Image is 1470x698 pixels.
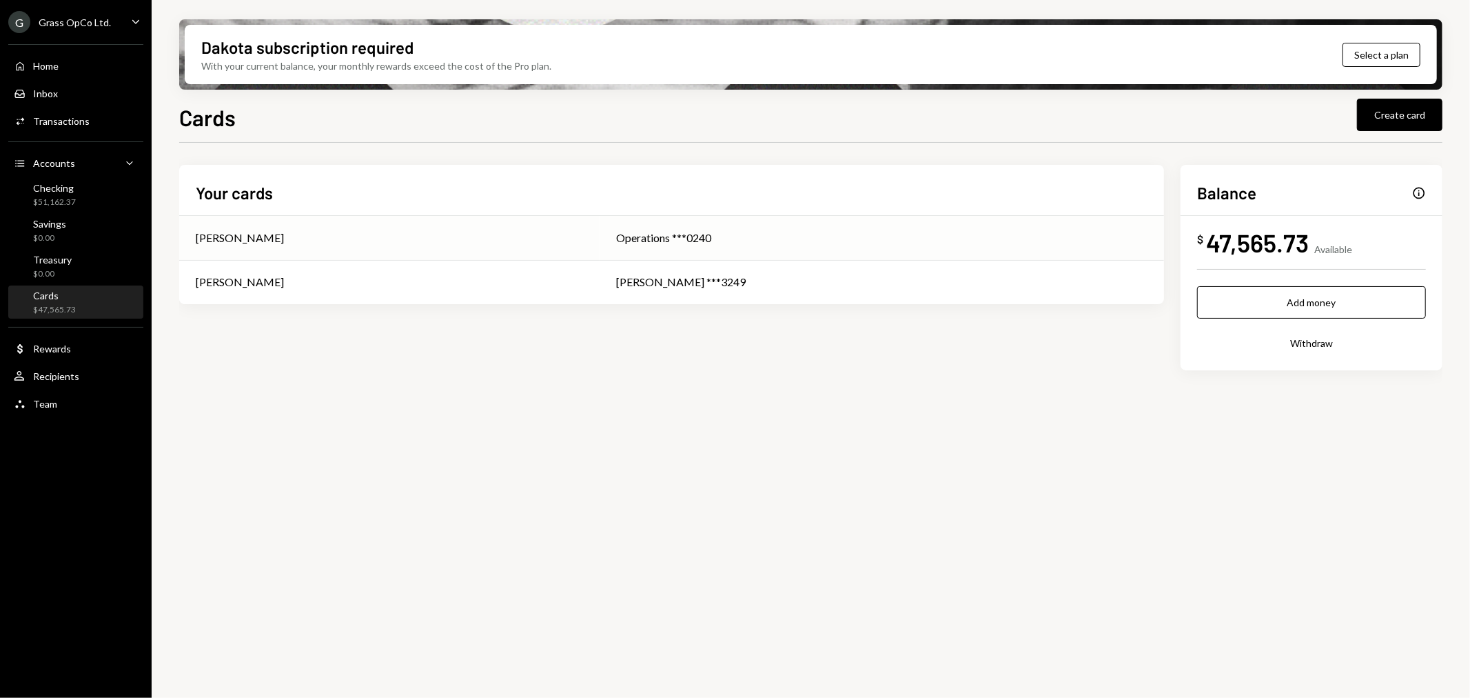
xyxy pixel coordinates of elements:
div: $47,565.73 [33,304,76,316]
button: Select a plan [1343,43,1420,67]
h1: Cards [179,103,236,131]
a: Checking$51,162.37 [8,178,143,211]
a: Savings$0.00 [8,214,143,247]
div: Operations ***0240 [616,230,1147,246]
a: Home [8,53,143,78]
button: Withdraw [1197,327,1426,359]
div: Transactions [33,115,90,127]
div: Home [33,60,59,72]
div: Inbox [33,88,58,99]
div: Rewards [33,343,71,355]
div: $ [1197,232,1203,246]
div: [PERSON_NAME] [196,274,284,290]
div: $0.00 [33,232,66,244]
a: Transactions [8,108,143,133]
div: With your current balance, your monthly rewards exceed the cost of the Pro plan. [201,59,551,73]
button: Create card [1357,99,1442,131]
div: Cards [33,290,76,301]
div: Savings [33,218,66,230]
a: Team [8,391,143,416]
a: Rewards [8,336,143,361]
div: $0.00 [33,268,72,280]
a: Treasury$0.00 [8,250,143,283]
div: G [8,11,30,33]
div: Grass OpCo Ltd. [39,17,111,28]
a: Inbox [8,81,143,106]
a: Cards$47,565.73 [8,286,143,319]
div: 47,565.73 [1206,227,1309,258]
button: Add money [1197,286,1426,319]
h2: Your cards [196,181,273,204]
div: Accounts [33,157,75,169]
div: Treasury [33,254,72,266]
div: Dakota subscription required [201,36,414,59]
div: Recipients [33,370,79,382]
a: Recipients [8,363,143,388]
a: Accounts [8,150,143,175]
div: Team [33,398,57,410]
div: $51,162.37 [33,197,76,208]
div: Available [1314,243,1352,255]
div: [PERSON_NAME] ***3249 [616,274,1147,290]
h2: Balance [1197,181,1256,204]
div: Checking [33,182,76,194]
div: [PERSON_NAME] [196,230,284,246]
